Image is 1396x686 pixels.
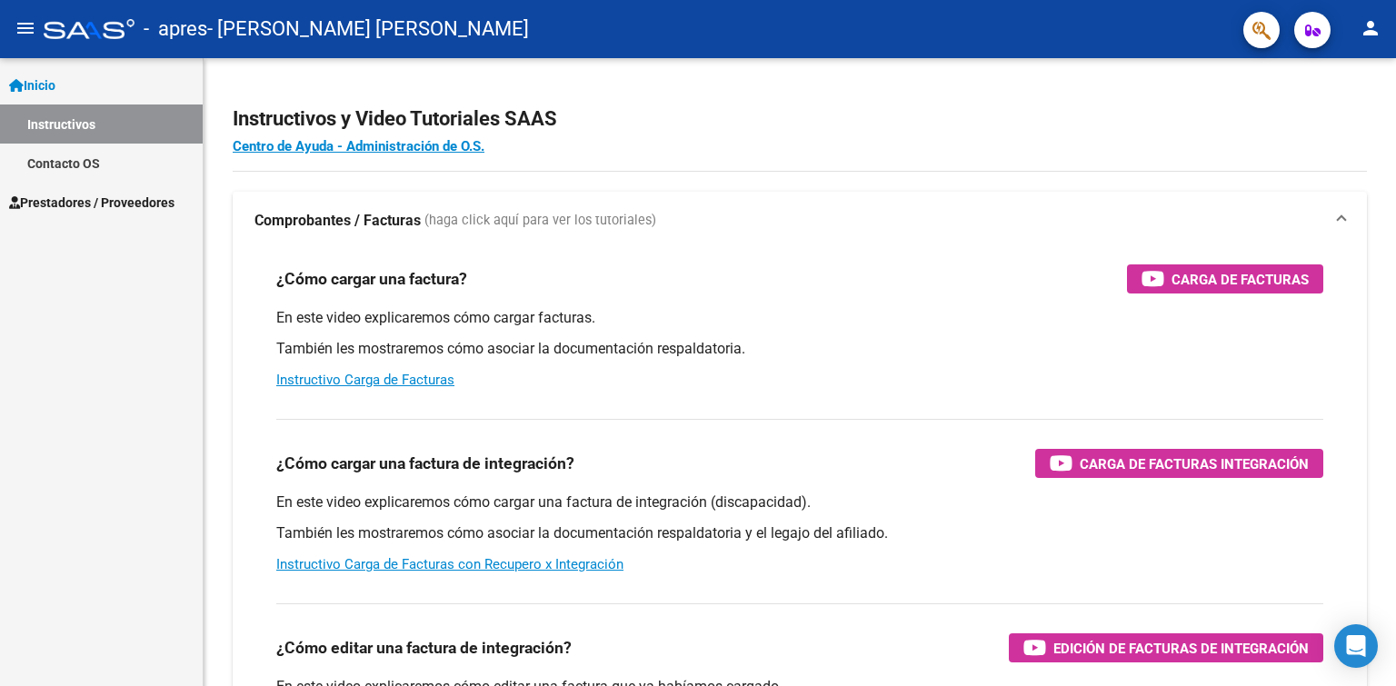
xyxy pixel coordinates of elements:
button: Carga de Facturas [1127,264,1323,293]
div: Open Intercom Messenger [1334,624,1378,668]
span: Carga de Facturas Integración [1080,452,1309,475]
p: En este video explicaremos cómo cargar facturas. [276,308,1323,328]
a: Instructivo Carga de Facturas [276,372,454,388]
span: - [PERSON_NAME] [PERSON_NAME] [207,9,529,49]
p: También les mostraremos cómo asociar la documentación respaldatoria. [276,339,1323,359]
mat-icon: menu [15,17,36,39]
p: En este video explicaremos cómo cargar una factura de integración (discapacidad). [276,492,1323,512]
h3: ¿Cómo cargar una factura de integración? [276,451,574,476]
button: Edición de Facturas de integración [1009,633,1323,662]
span: Carga de Facturas [1172,268,1309,291]
span: Edición de Facturas de integración [1053,637,1309,660]
h3: ¿Cómo cargar una factura? [276,266,467,292]
span: Inicio [9,75,55,95]
mat-expansion-panel-header: Comprobantes / Facturas (haga click aquí para ver los tutoriales) [233,192,1367,250]
h2: Instructivos y Video Tutoriales SAAS [233,102,1367,136]
strong: Comprobantes / Facturas [254,211,421,231]
p: También les mostraremos cómo asociar la documentación respaldatoria y el legajo del afiliado. [276,523,1323,543]
span: Prestadores / Proveedores [9,193,174,213]
a: Centro de Ayuda - Administración de O.S. [233,138,484,154]
button: Carga de Facturas Integración [1035,449,1323,478]
h3: ¿Cómo editar una factura de integración? [276,635,572,661]
span: (haga click aquí para ver los tutoriales) [424,211,656,231]
a: Instructivo Carga de Facturas con Recupero x Integración [276,556,623,572]
span: - apres [144,9,207,49]
mat-icon: person [1360,17,1381,39]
